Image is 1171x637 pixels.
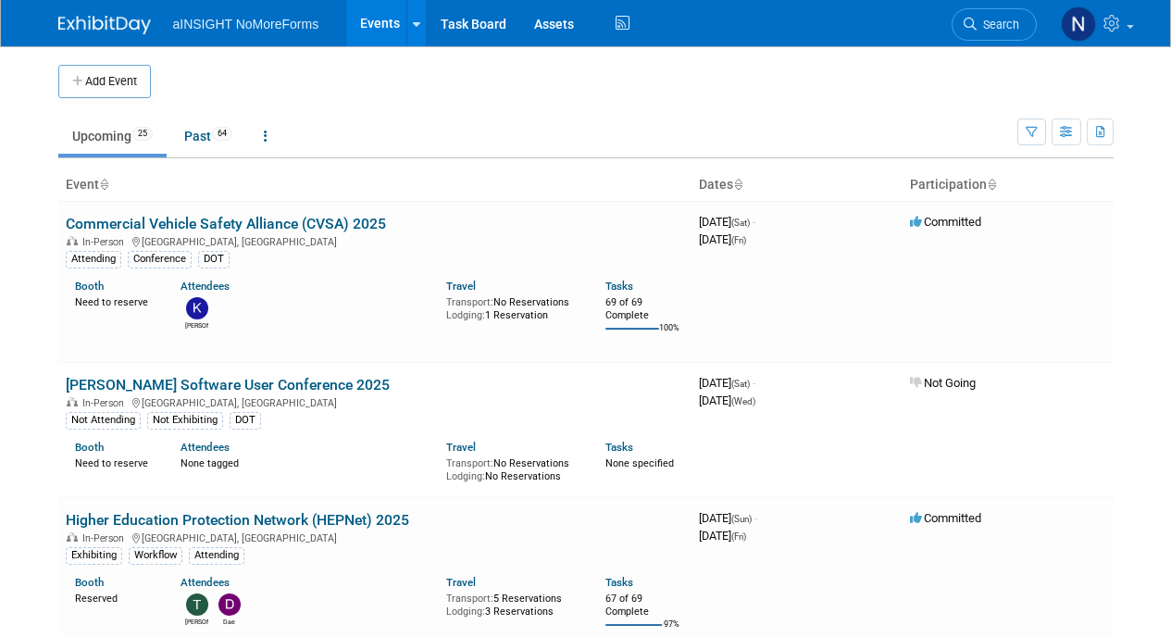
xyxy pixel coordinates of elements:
span: (Sat) [731,218,750,228]
span: - [753,215,755,229]
div: [GEOGRAPHIC_DATA], [GEOGRAPHIC_DATA] [66,530,684,544]
div: No Reservations No Reservations [446,454,578,482]
td: 100% [659,323,679,348]
a: Commercial Vehicle Safety Alliance (CVSA) 2025 [66,215,386,232]
a: Booth [75,576,104,589]
span: Lodging: [446,309,485,321]
div: Exhibiting [66,547,122,564]
span: - [753,376,755,390]
span: (Fri) [731,235,746,245]
a: Past64 [170,119,246,154]
div: DOT [230,412,261,429]
div: Not Attending [66,412,141,429]
div: [GEOGRAPHIC_DATA], [GEOGRAPHIC_DATA] [66,394,684,409]
span: aINSIGHT NoMoreForms [173,17,319,31]
a: Upcoming25 [58,119,167,154]
div: Reserved [75,589,154,606]
span: Committed [910,511,981,525]
div: Workflow [129,547,182,564]
div: Not Exhibiting [147,412,223,429]
div: 67 of 69 Complete [605,593,684,618]
th: Dates [691,169,903,201]
div: 5 Reservations 3 Reservations [446,589,578,618]
div: Dae Kim [218,616,241,627]
span: Committed [910,215,981,229]
span: [DATE] [699,215,755,229]
div: 69 of 69 Complete [605,296,684,321]
a: Sort by Start Date [733,177,742,192]
img: ExhibitDay [58,16,151,34]
span: (Sun) [731,514,752,524]
img: In-Person Event [67,236,78,245]
span: Search [977,18,1019,31]
img: Nichole Brown [1061,6,1096,42]
a: Tasks [605,280,633,293]
a: Sort by Event Name [99,177,108,192]
a: Travel [446,576,476,589]
span: In-Person [82,236,130,248]
span: [DATE] [699,232,746,246]
a: Tasks [605,441,633,454]
span: (Fri) [731,531,746,542]
span: Transport: [446,457,493,469]
div: None tagged [181,454,432,470]
a: Travel [446,280,476,293]
div: Need to reserve [75,454,154,470]
span: (Wed) [731,396,755,406]
a: [PERSON_NAME] Software User Conference 2025 [66,376,390,393]
div: No Reservations 1 Reservation [446,293,578,321]
span: [DATE] [699,529,746,543]
img: Dae Kim [218,593,241,616]
a: Tasks [605,576,633,589]
span: (Sat) [731,379,750,389]
img: Teresa Papanicolaou [186,593,208,616]
span: Transport: [446,296,493,308]
div: [GEOGRAPHIC_DATA], [GEOGRAPHIC_DATA] [66,233,684,248]
img: Kate Silvas [186,297,208,319]
span: In-Person [82,397,130,409]
div: DOT [198,251,230,268]
span: [DATE] [699,511,757,525]
a: Attendees [181,441,230,454]
button: Add Event [58,65,151,98]
div: Attending [189,547,244,564]
span: Lodging: [446,470,485,482]
a: Attendees [181,280,230,293]
span: 64 [212,127,232,141]
span: 25 [132,127,153,141]
span: [DATE] [699,393,755,407]
span: Not Going [910,376,976,390]
span: - [754,511,757,525]
img: In-Person Event [67,397,78,406]
span: In-Person [82,532,130,544]
img: In-Person Event [67,532,78,542]
div: Conference [128,251,192,268]
a: Sort by Participation Type [987,177,996,192]
a: Search [952,8,1037,41]
div: Teresa Papanicolaou [185,616,208,627]
div: Kate Silvas [185,319,208,331]
div: Attending [66,251,121,268]
a: Travel [446,441,476,454]
a: Attendees [181,576,230,589]
a: Booth [75,441,104,454]
span: None specified [605,457,674,469]
span: [DATE] [699,376,755,390]
th: Participation [903,169,1114,201]
div: Need to reserve [75,293,154,309]
span: Lodging: [446,606,485,618]
th: Event [58,169,691,201]
a: Booth [75,280,104,293]
a: Higher Education Protection Network (HEPNet) 2025 [66,511,409,529]
span: Transport: [446,593,493,605]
